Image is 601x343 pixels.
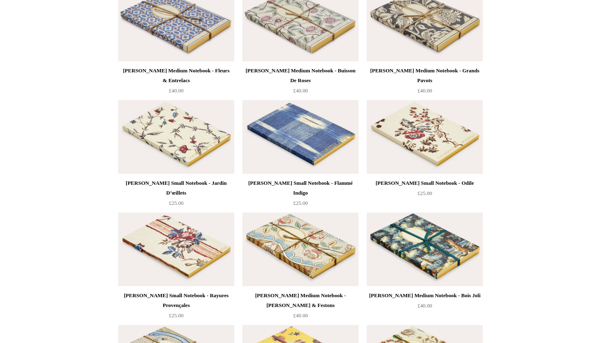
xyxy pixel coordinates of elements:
[293,312,308,318] span: £40.00
[118,213,234,286] a: Antoinette Poisson Small Notebook - Rayures Provençales Antoinette Poisson Small Notebook - Rayur...
[244,291,357,310] div: [PERSON_NAME] Medium Notebook - [PERSON_NAME] & Festons
[417,303,432,309] span: £40.00
[169,312,184,318] span: £25.00
[169,200,184,206] span: £25.00
[244,66,357,85] div: [PERSON_NAME] Medium Notebook - Buisson De Roses
[242,213,359,286] a: Antoinette Poisson Medium Notebook - Guirlande & Festons Antoinette Poisson Medium Notebook - Gui...
[417,190,432,196] span: £25.00
[242,178,359,212] a: [PERSON_NAME] Small Notebook - Flammé Indigo £25.00
[367,100,483,174] a: Antoinette Poisson Small Notebook - Odile Antoinette Poisson Small Notebook - Odile
[242,66,359,99] a: [PERSON_NAME] Medium Notebook - Buisson De Roses £40.00
[367,178,483,212] a: [PERSON_NAME] Small Notebook - Odile £25.00
[118,291,234,324] a: [PERSON_NAME] Small Notebook - Rayures Provençales £25.00
[120,291,232,310] div: [PERSON_NAME] Small Notebook - Rayures Provençales
[293,200,308,206] span: £25.00
[118,178,234,212] a: [PERSON_NAME] Small Notebook - Jardin D’œillets £25.00
[369,291,481,300] div: [PERSON_NAME] Medium Notebook - Bois Joli
[293,87,308,94] span: £40.00
[367,100,483,174] img: Antoinette Poisson Small Notebook - Odile
[369,66,481,85] div: [PERSON_NAME] Medium Notebook - Grands Pavots
[169,87,184,94] span: £40.00
[367,291,483,324] a: [PERSON_NAME] Medium Notebook - Bois Joli £40.00
[367,66,483,99] a: [PERSON_NAME] Medium Notebook - Grands Pavots £40.00
[242,100,359,174] img: Antoinette Poisson Small Notebook - Flammé Indigo
[118,100,234,174] img: Antoinette Poisson Small Notebook - Jardin D’œillets
[242,291,359,324] a: [PERSON_NAME] Medium Notebook - [PERSON_NAME] & Festons £40.00
[369,178,481,188] div: [PERSON_NAME] Small Notebook - Odile
[417,87,432,94] span: £40.00
[367,213,483,286] a: Antoinette Poisson Medium Notebook - Bois Joli Antoinette Poisson Medium Notebook - Bois Joli
[242,213,359,286] img: Antoinette Poisson Medium Notebook - Guirlande & Festons
[118,213,234,286] img: Antoinette Poisson Small Notebook - Rayures Provençales
[118,100,234,174] a: Antoinette Poisson Small Notebook - Jardin D’œillets Antoinette Poisson Small Notebook - Jardin D...
[244,178,357,198] div: [PERSON_NAME] Small Notebook - Flammé Indigo
[120,66,232,85] div: [PERSON_NAME] Medium Notebook - Fleurs & Entrelacs
[367,213,483,286] img: Antoinette Poisson Medium Notebook - Bois Joli
[118,66,234,99] a: [PERSON_NAME] Medium Notebook - Fleurs & Entrelacs £40.00
[242,100,359,174] a: Antoinette Poisson Small Notebook - Flammé Indigo Antoinette Poisson Small Notebook - Flammé Indigo
[120,178,232,198] div: [PERSON_NAME] Small Notebook - Jardin D’œillets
